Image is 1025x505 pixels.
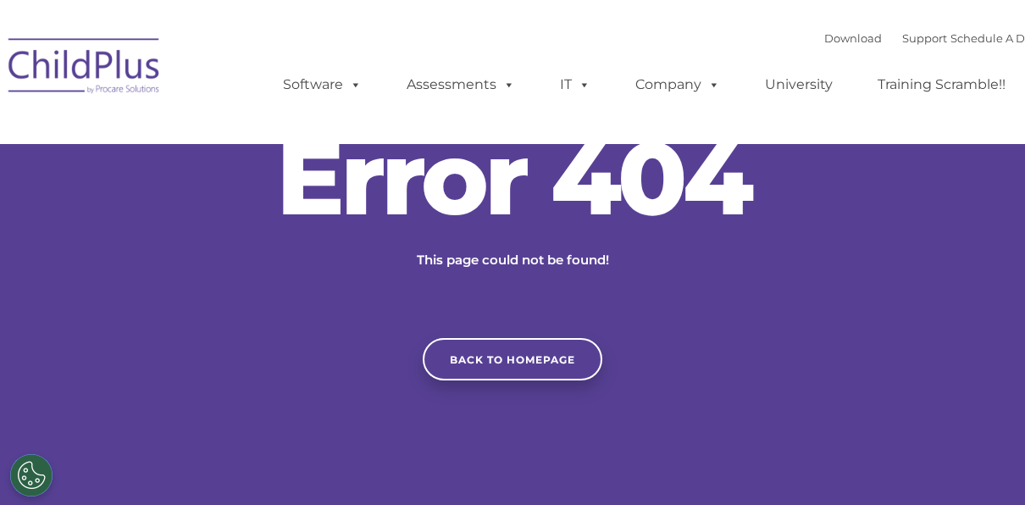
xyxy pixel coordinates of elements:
p: This page could not be found! [335,250,690,270]
a: Software [266,68,379,102]
a: Support [902,31,947,45]
a: Training Scramble!! [861,68,1022,102]
a: Company [618,68,737,102]
button: Cookies Settings [10,454,53,497]
a: Download [824,31,882,45]
a: University [748,68,850,102]
h2: Error 404 [258,127,767,229]
a: IT [543,68,607,102]
a: Assessments [390,68,532,102]
a: Back to homepage [423,338,602,380]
